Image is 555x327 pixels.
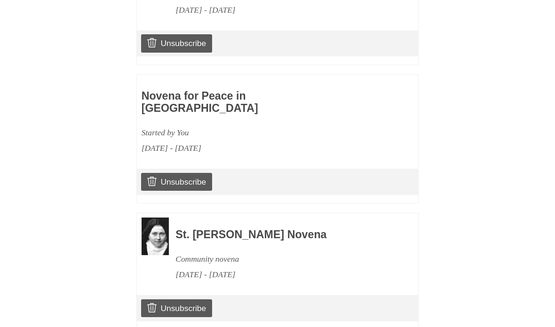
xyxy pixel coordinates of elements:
[141,299,212,317] a: Unsubscribe
[141,173,212,191] a: Unsubscribe
[175,2,393,18] div: [DATE] - [DATE]
[175,267,393,282] div: [DATE] - [DATE]
[142,140,359,156] div: [DATE] - [DATE]
[141,34,212,52] a: Unsubscribe
[142,90,359,114] h3: Novena for Peace in [GEOGRAPHIC_DATA]
[175,229,393,241] h3: St. [PERSON_NAME] Novena
[175,251,393,267] div: Community novena
[142,218,169,255] img: Novena image
[142,125,359,140] div: Started by You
